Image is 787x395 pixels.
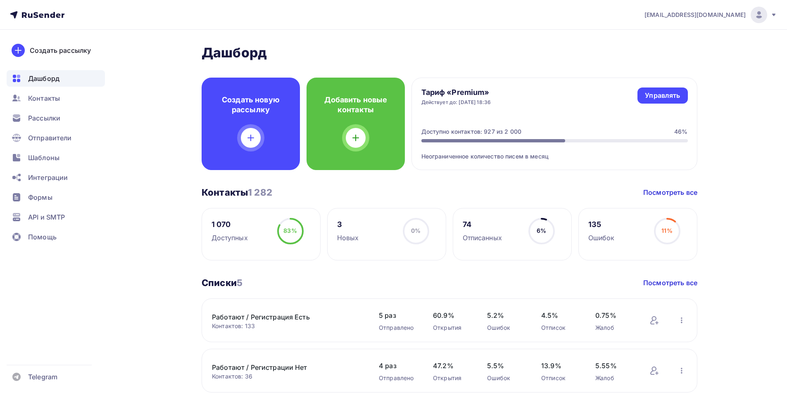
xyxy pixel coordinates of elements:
[588,220,615,229] div: 135
[212,362,352,372] a: Работают / Регистрации Нет
[541,310,579,320] span: 4.5%
[237,277,243,288] span: 5
[421,142,688,161] div: Неограниченное количество писем в месяц
[595,324,633,332] div: Жалоб
[644,7,777,23] a: [EMAIL_ADDRESS][DOMAIN_NAME]
[7,189,105,206] a: Формы
[421,128,521,136] div: Доступно контактов: 927 из 2 000
[28,372,57,382] span: Telegram
[28,173,68,182] span: Интеграции
[7,90,105,106] a: Контакты
[595,361,633,371] span: 5.55%
[433,374,471,382] div: Открытия
[212,322,362,330] div: Контактов: 133
[28,192,52,202] span: Формы
[433,361,471,371] span: 47.2%
[595,310,633,320] span: 0.75%
[28,212,65,222] span: API и SMTP
[28,133,72,143] span: Отправители
[379,324,416,332] div: Отправлено
[541,324,579,332] div: Отписок
[212,220,248,229] div: 1 070
[337,233,359,243] div: Новых
[215,95,287,115] h4: Создать новую рассылку
[541,374,579,382] div: Отписок
[588,233,615,243] div: Ошибок
[379,361,416,371] span: 4 раз
[7,110,105,126] a: Рассылки
[487,374,525,382] div: Ошибок
[643,278,697,288] a: Посмотреть все
[379,374,416,382] div: Отправлено
[487,310,525,320] span: 5.2%
[7,149,105,166] a: Шаблоны
[7,70,105,87] a: Дашборд
[537,227,546,234] span: 6%
[421,99,491,106] div: Действует до: [DATE] 18:36
[411,227,421,234] span: 0%
[30,45,91,55] div: Создать рассылку
[248,187,272,198] span: 1 282
[433,310,471,320] span: 60.9%
[28,113,60,123] span: Рассылки
[28,153,59,163] span: Шаблоны
[212,233,248,243] div: Доступных
[463,233,502,243] div: Отписанных
[202,277,243,289] h3: Списки
[674,128,687,136] div: 46%
[283,227,297,234] span: 83%
[202,187,272,198] h3: Контакты
[320,95,392,115] h4: Добавить новые контакты
[541,361,579,371] span: 13.9%
[28,73,59,83] span: Дашборд
[595,374,633,382] div: Жалоб
[421,88,491,97] h4: Тариф «Premium»
[643,187,697,197] a: Посмотреть все
[645,91,680,100] div: Управлять
[7,130,105,146] a: Отправители
[661,227,672,234] span: 11%
[28,232,57,242] span: Помощь
[28,93,60,103] span: Контакты
[202,45,697,61] h2: Дашборд
[212,372,362,381] div: Контактов: 36
[212,312,352,322] a: Работают / Регистрация Есть
[487,361,525,371] span: 5.5%
[644,11,746,19] span: [EMAIL_ADDRESS][DOMAIN_NAME]
[337,220,359,229] div: 3
[379,310,416,320] span: 5 раз
[463,220,502,229] div: 74
[487,324,525,332] div: Ошибок
[433,324,471,332] div: Открытия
